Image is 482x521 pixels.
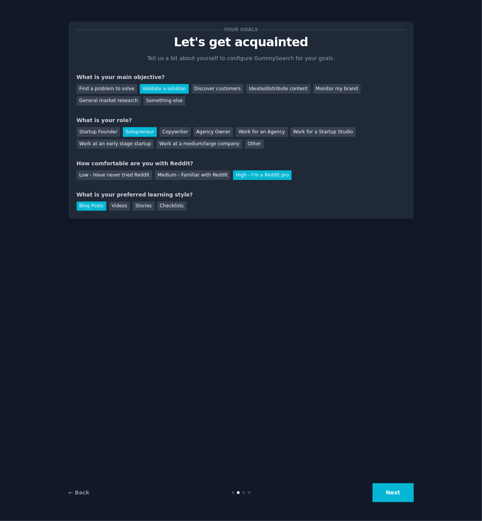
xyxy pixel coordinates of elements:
[236,127,287,137] div: Work for an Agency
[77,139,154,149] div: Work at an early stage startup
[143,96,185,106] div: Something else
[109,202,130,211] div: Videos
[77,96,141,106] div: General market research
[246,84,310,94] div: Ideate/distribute content
[144,54,338,62] p: Tell us a bit about yourself to configure GummySearch for your goals.
[77,73,406,81] div: What is your main objective?
[123,127,157,137] div: Solopreneur
[233,170,292,180] div: High - I'm a Reddit pro
[191,84,244,94] div: Discover customers
[157,202,186,211] div: Checklists
[77,127,120,137] div: Startup Founder
[160,127,191,137] div: Copywriter
[77,170,152,180] div: Low - Have never tried Reddit
[77,84,137,94] div: Find a problem to solve
[77,116,406,124] div: What is your role?
[69,489,89,496] a: ← Back
[77,160,406,168] div: How comfortable are you with Reddit?
[223,26,260,34] span: Your goals
[77,191,406,199] div: What is your preferred learning style?
[193,127,233,137] div: Agency Owner
[140,84,189,94] div: Validate a solution
[313,84,361,94] div: Monitor my brand
[133,202,154,211] div: Stories
[156,139,242,149] div: Work at a medium/large company
[155,170,230,180] div: Medium - Familiar with Reddit
[77,202,106,211] div: Blog Posts
[245,139,264,149] div: Other
[373,483,414,502] button: Next
[291,127,356,137] div: Work for a Startup Studio
[77,35,406,49] p: Let's get acquainted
